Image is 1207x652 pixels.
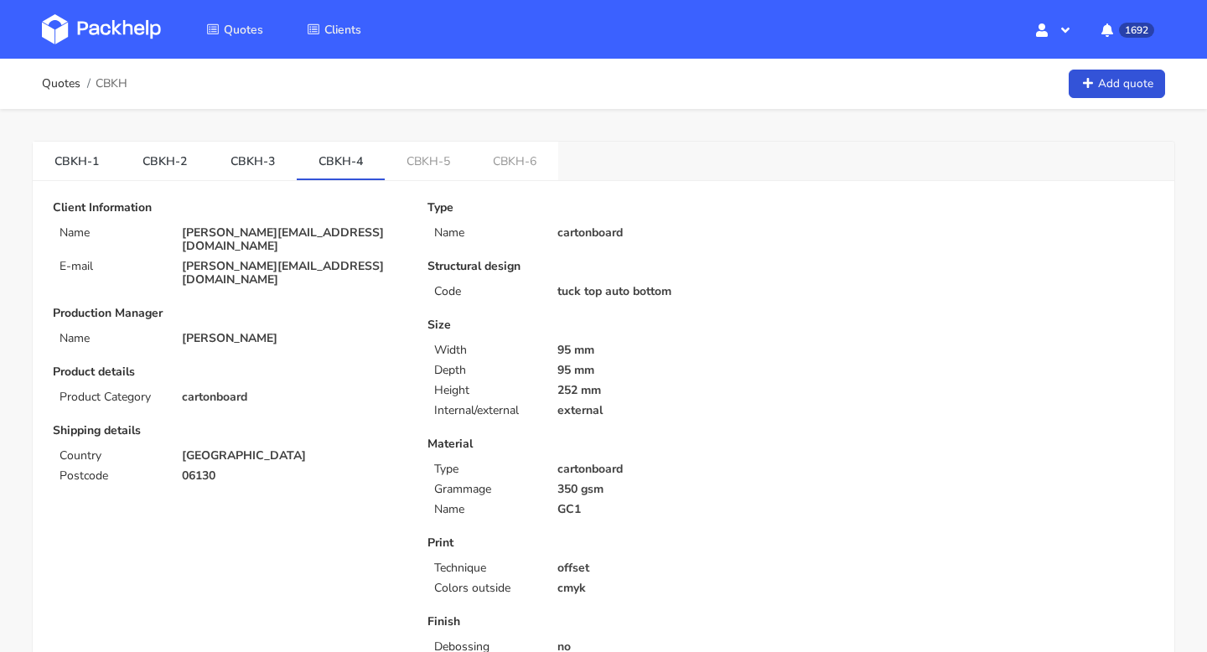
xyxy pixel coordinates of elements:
[182,332,404,345] p: [PERSON_NAME]
[434,226,536,240] p: Name
[1069,70,1165,99] a: Add quote
[557,226,780,240] p: cartonboard
[557,582,780,595] p: cmyk
[60,391,162,404] p: Product Category
[182,226,404,253] p: [PERSON_NAME][EMAIL_ADDRESS][DOMAIN_NAME]
[42,77,80,91] a: Quotes
[434,384,536,397] p: Height
[557,364,780,377] p: 95 mm
[1119,23,1154,38] span: 1692
[186,14,283,44] a: Quotes
[434,503,536,516] p: Name
[42,14,161,44] img: Dashboard
[182,469,404,483] p: 06130
[60,332,162,345] p: Name
[434,463,536,476] p: Type
[434,582,536,595] p: Colors outside
[60,260,162,273] p: E-mail
[224,22,263,38] span: Quotes
[60,226,162,240] p: Name
[557,561,780,575] p: offset
[434,364,536,377] p: Depth
[96,77,127,91] span: CBKH
[434,404,536,417] p: Internal/external
[60,469,162,483] p: Postcode
[557,285,780,298] p: tuck top auto bottom
[427,536,779,550] p: Print
[434,344,536,357] p: Width
[1088,14,1165,44] button: 1692
[182,391,404,404] p: cartonboard
[53,424,404,437] p: Shipping details
[557,483,780,496] p: 350 gsm
[53,365,404,379] p: Product details
[427,437,779,451] p: Material
[434,561,536,575] p: Technique
[557,384,780,397] p: 252 mm
[33,142,121,179] a: CBKH-1
[42,67,127,101] nav: breadcrumb
[427,260,779,273] p: Structural design
[434,285,536,298] p: Code
[427,201,779,215] p: Type
[121,142,209,179] a: CBKH-2
[60,449,162,463] p: Country
[287,14,381,44] a: Clients
[53,307,404,320] p: Production Manager
[472,142,559,179] a: CBKH-6
[182,449,404,463] p: [GEOGRAPHIC_DATA]
[324,22,361,38] span: Clients
[427,318,779,332] p: Size
[53,201,404,215] p: Client Information
[557,344,780,357] p: 95 mm
[385,142,472,179] a: CBKH-5
[209,142,297,179] a: CBKH-3
[434,483,536,496] p: Grammage
[557,503,780,516] p: GC1
[427,615,779,629] p: Finish
[297,142,385,179] a: CBKH-4
[557,463,780,476] p: cartonboard
[182,260,404,287] p: [PERSON_NAME][EMAIL_ADDRESS][DOMAIN_NAME]
[557,404,780,417] p: external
